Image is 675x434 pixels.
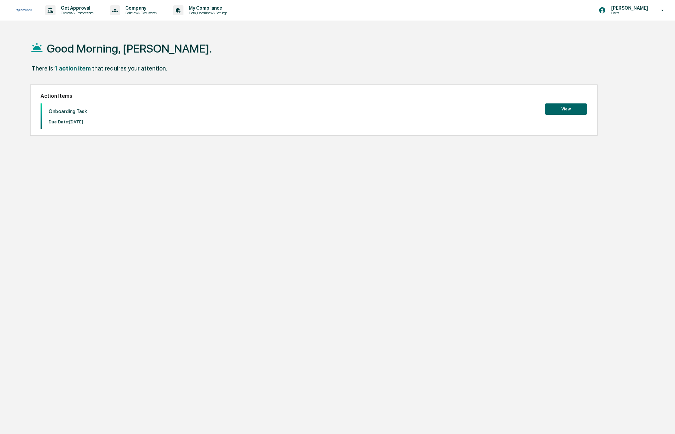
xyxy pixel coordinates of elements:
a: View [545,105,587,112]
h1: Good Morning, [PERSON_NAME]. [47,42,212,55]
img: logo [16,8,32,12]
p: Policies & Documents [120,11,160,15]
p: Content & Transactions [56,11,97,15]
div: 1 action item [55,65,91,72]
button: View [545,103,587,115]
p: Onboarding Task [49,108,87,114]
p: Users [606,11,651,15]
p: My Compliance [183,5,231,11]
p: [PERSON_NAME] [606,5,651,11]
h2: Action Items [41,93,587,99]
p: Get Approval [56,5,97,11]
div: that requires your attention. [92,65,167,72]
div: There is [32,65,53,72]
p: Data, Deadlines & Settings [183,11,231,15]
p: Company [120,5,160,11]
p: Due Date: [DATE] [49,119,87,124]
